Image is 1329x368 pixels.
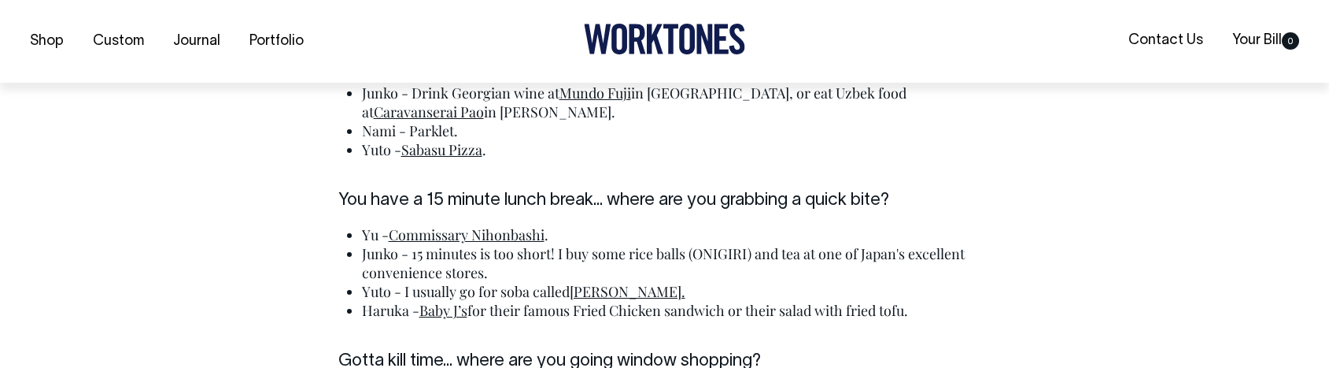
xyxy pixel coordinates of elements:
[419,301,467,320] a: Baby J’s
[401,140,482,159] a: Sabasu Pizza
[570,282,685,301] a: [PERSON_NAME].
[243,28,310,54] a: Portfolio
[362,301,991,320] li: Haruka - for their famous Fried Chicken sandwich or their salad with fried tofu.
[24,28,70,54] a: Shop
[362,121,991,140] li: Nami - Parklet.
[362,244,991,282] li: Junko - 15 minutes is too short! I buy some rice balls (ONIGIRI) and tea at one of Japan's excell...
[1282,32,1299,50] span: 0
[87,28,150,54] a: Custom
[362,140,991,159] li: Yuto - .
[374,102,484,121] a: Caravanserai Pao
[362,282,991,301] li: Yuto - I usually go for soba called
[167,28,227,54] a: Journal
[338,191,991,210] h6: You have a 15 minute lunch break... where are you grabbing a quick bite?
[1226,28,1305,54] a: Your Bill0
[362,84,991,121] li: Junko - Drink Georgian wine at in [GEOGRAPHIC_DATA], or eat Uzbek food at in [PERSON_NAME].
[1122,28,1209,54] a: Contact Us
[389,225,545,244] a: Commissary Nihonbashi
[362,225,991,244] li: Yu - .
[559,84,631,102] a: Mundo Fuji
